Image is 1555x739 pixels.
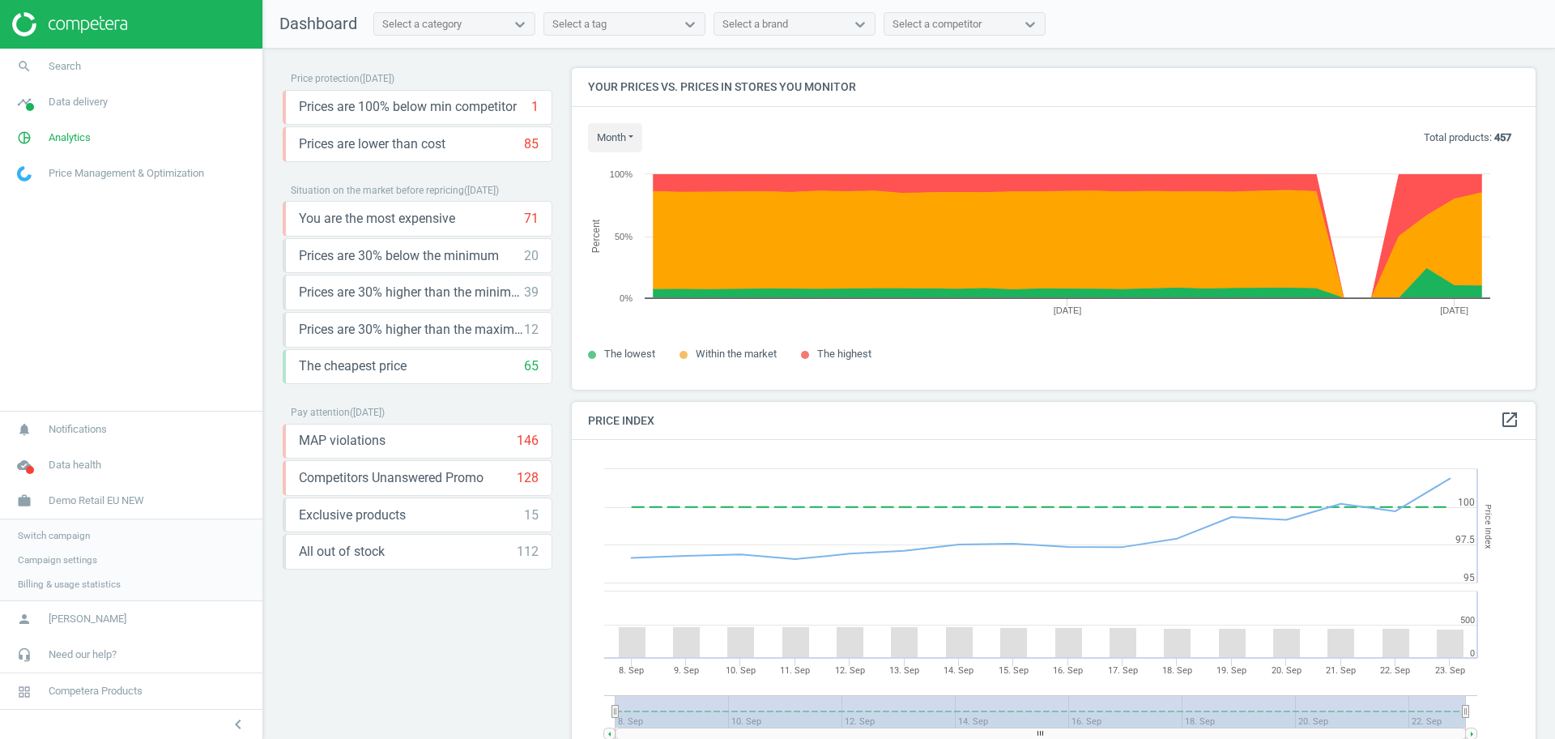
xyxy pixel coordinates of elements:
[1463,572,1475,583] text: 95
[299,469,484,487] span: Competitors Unanswered Promo
[291,407,350,418] span: Pay attention
[291,73,360,84] span: Price protection
[893,17,982,32] div: Select a competitor
[620,293,633,303] text: 0%
[49,422,107,437] span: Notifications
[524,284,539,301] div: 39
[1455,534,1475,545] text: 97.5
[780,665,810,676] tspan: 11. Sep
[610,169,633,179] text: 100%
[1380,665,1410,676] tspan: 22. Sep
[524,210,539,228] div: 71
[696,348,777,360] span: Within the market
[517,469,539,487] div: 128
[382,17,462,32] div: Select a category
[1216,665,1246,676] tspan: 19. Sep
[464,185,499,196] span: ( [DATE] )
[218,714,258,735] button: chevron_left
[299,98,517,116] span: Prices are 100% below min competitor
[18,553,97,566] span: Campaign settings
[9,485,40,516] i: work
[1326,665,1356,676] tspan: 21. Sep
[9,51,40,82] i: search
[9,414,40,445] i: notifications
[299,432,386,450] span: MAP violations
[49,684,143,698] span: Competera Products
[524,357,539,375] div: 65
[350,407,385,418] span: ( [DATE] )
[9,604,40,634] i: person
[49,130,91,145] span: Analytics
[1272,665,1302,676] tspan: 20. Sep
[1494,131,1511,143] b: 457
[524,247,539,265] div: 20
[299,284,524,301] span: Prices are 30% higher than the minimum
[9,87,40,117] i: timeline
[1470,648,1475,659] text: 0
[590,219,602,253] tspan: Percent
[1108,665,1138,676] tspan: 17. Sep
[299,321,524,339] span: Prices are 30% higher than the maximal
[299,543,385,561] span: All out of stock
[889,665,919,676] tspan: 13. Sep
[1440,305,1468,315] tspan: [DATE]
[49,166,204,181] span: Price Management & Optimization
[1162,665,1192,676] tspan: 18. Sep
[18,578,121,591] span: Billing & usage statistics
[517,543,539,561] div: 112
[299,357,407,375] span: The cheapest price
[49,458,101,472] span: Data health
[588,123,642,152] button: month
[228,715,248,734] i: chevron_left
[674,665,699,676] tspan: 9. Sep
[726,665,756,676] tspan: 10. Sep
[524,321,539,339] div: 12
[49,59,81,74] span: Search
[9,450,40,481] i: cloud_done
[524,506,539,524] div: 15
[49,647,117,662] span: Need our help?
[49,493,144,508] span: Demo Retail EU NEW
[1500,410,1519,431] a: open_in_new
[299,506,406,524] span: Exclusive products
[9,122,40,153] i: pie_chart_outlined
[1460,615,1475,626] text: 500
[572,68,1536,106] h4: Your prices vs. prices in stores you monitor
[360,73,394,84] span: ( [DATE] )
[531,98,539,116] div: 1
[17,166,32,182] img: wGWNvw8QSZomAAAAABJRU5ErkJggg==
[1054,305,1082,315] tspan: [DATE]
[1500,410,1519,429] i: open_in_new
[18,529,90,542] span: Switch campaign
[1053,665,1083,676] tspan: 16. Sep
[1483,504,1493,549] tspan: Price Index
[1458,497,1475,508] text: 100
[619,665,644,676] tspan: 8. Sep
[49,95,108,109] span: Data delivery
[517,432,539,450] div: 146
[552,17,607,32] div: Select a tag
[572,402,1536,440] h4: Price Index
[1424,130,1511,145] p: Total products:
[291,185,464,196] span: Situation on the market before repricing
[999,665,1029,676] tspan: 15. Sep
[12,12,127,36] img: ajHJNr6hYgQAAAAASUVORK5CYII=
[615,232,633,241] text: 50%
[722,17,788,32] div: Select a brand
[299,135,445,153] span: Prices are lower than cost
[49,612,126,626] span: [PERSON_NAME]
[944,665,973,676] tspan: 14. Sep
[1435,665,1465,676] tspan: 23. Sep
[604,348,655,360] span: The lowest
[9,639,40,670] i: headset_mic
[299,247,499,265] span: Prices are 30% below the minimum
[299,210,455,228] span: You are the most expensive
[817,348,871,360] span: The highest
[279,14,357,33] span: Dashboard
[835,665,865,676] tspan: 12. Sep
[524,135,539,153] div: 85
